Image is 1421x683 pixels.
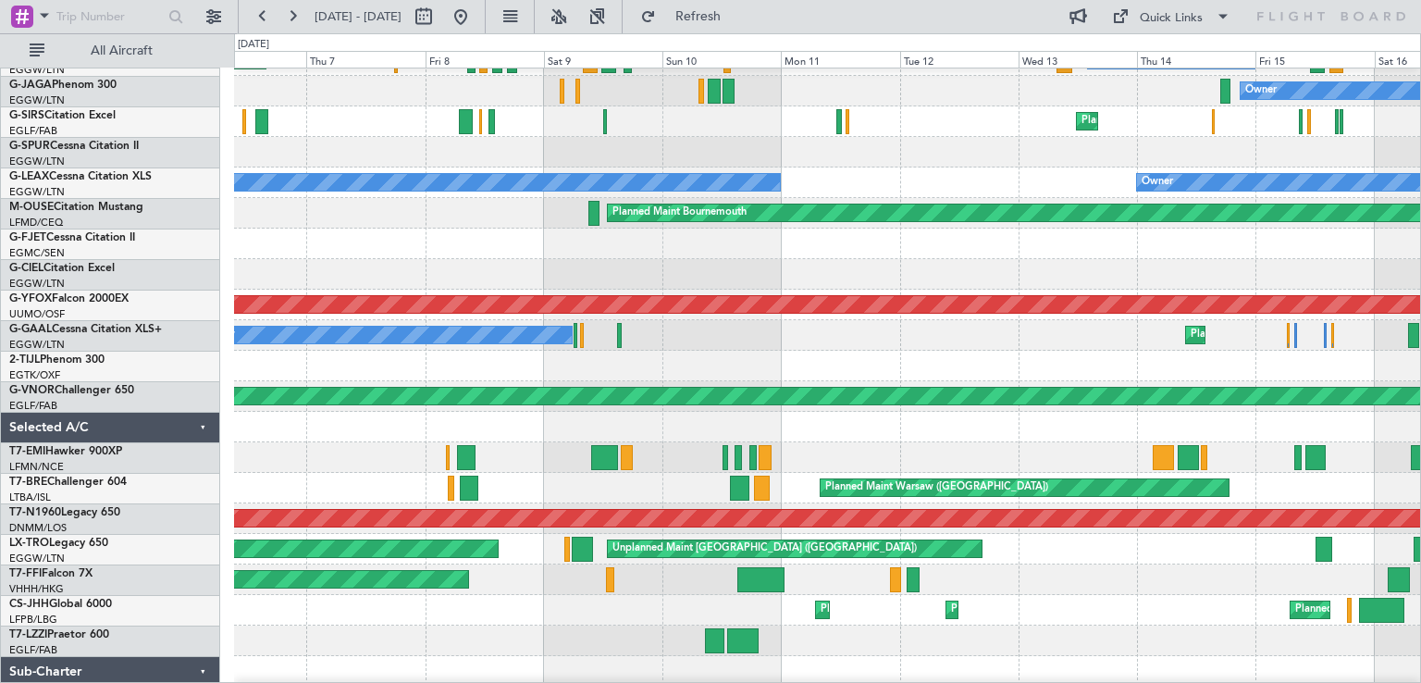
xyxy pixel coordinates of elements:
span: T7-FFI [9,568,42,579]
button: All Aircraft [20,36,201,66]
a: G-JAGAPhenom 300 [9,80,117,91]
div: Sun 10 [662,51,781,68]
span: G-GAAL [9,324,52,335]
a: M-OUSECitation Mustang [9,202,143,213]
a: EGGW/LTN [9,277,65,291]
span: G-SPUR [9,141,50,152]
a: LFMN/NCE [9,460,64,474]
a: LTBA/ISL [9,491,51,504]
a: G-YFOXFalcon 2000EX [9,293,129,304]
div: Planned Maint [1191,321,1258,349]
span: G-YFOX [9,293,52,304]
div: Sat 9 [544,51,662,68]
a: G-FJETCessna Citation II [9,232,135,243]
div: Unplanned Maint [GEOGRAPHIC_DATA] ([GEOGRAPHIC_DATA]) [612,535,917,563]
a: EGGW/LTN [9,552,65,565]
a: CS-JHHGlobal 6000 [9,599,112,610]
div: Wed 13 [1019,51,1137,68]
div: Tue 12 [900,51,1019,68]
div: Thu 7 [306,51,425,68]
a: DNMM/LOS [9,521,67,535]
a: G-VNORChallenger 650 [9,385,134,396]
span: Refresh [660,10,737,23]
div: Wed 6 [188,51,306,68]
div: Owner [1245,77,1277,105]
button: Refresh [632,2,743,31]
a: G-SIRSCitation Excel [9,110,116,121]
span: G-FJET [9,232,46,243]
button: Quick Links [1103,2,1240,31]
div: Fri 8 [426,51,544,68]
div: Planned Maint Warsaw ([GEOGRAPHIC_DATA]) [825,474,1048,502]
span: G-CIEL [9,263,43,274]
a: EGGW/LTN [9,185,65,199]
div: Planned Maint [GEOGRAPHIC_DATA] ([GEOGRAPHIC_DATA]) [1081,107,1373,135]
span: T7-BRE [9,477,47,488]
a: T7-LZZIPraetor 600 [9,629,109,640]
a: EGLF/FAB [9,124,57,138]
a: VHHH/HKG [9,582,64,596]
a: LX-TROLegacy 650 [9,538,108,549]
div: Planned Maint Bournemouth [612,199,747,227]
input: Trip Number [56,3,163,31]
a: LFMD/CEQ [9,216,63,230]
span: G-LEAX [9,171,49,182]
a: EGLF/FAB [9,643,57,657]
span: T7-EMI [9,446,45,457]
span: T7-N1960 [9,507,61,518]
span: LX-TRO [9,538,49,549]
span: All Aircraft [48,44,195,57]
div: Fri 15 [1255,51,1374,68]
span: G-VNOR [9,385,55,396]
a: UUMO/OSF [9,307,65,321]
span: CS-JHH [9,599,49,610]
a: EGGW/LTN [9,155,65,168]
a: EGGW/LTN [9,63,65,77]
span: T7-LZZI [9,629,47,640]
div: [DATE] [238,37,269,53]
a: G-GAALCessna Citation XLS+ [9,324,162,335]
a: EGGW/LTN [9,93,65,107]
div: Owner [1142,168,1173,196]
span: [DATE] - [DATE] [315,8,402,25]
a: T7-BREChallenger 604 [9,477,127,488]
a: LFPB/LBG [9,613,57,627]
a: EGTK/OXF [9,368,60,382]
a: 2-TIJLPhenom 300 [9,354,105,366]
span: M-OUSE [9,202,54,213]
a: EGLF/FAB [9,399,57,413]
a: G-SPURCessna Citation II [9,141,139,152]
div: Quick Links [1140,9,1203,28]
a: T7-EMIHawker 900XP [9,446,122,457]
div: Mon 11 [781,51,899,68]
div: Thu 14 [1137,51,1255,68]
div: Planned Maint [GEOGRAPHIC_DATA] ([GEOGRAPHIC_DATA]) [821,596,1112,624]
a: G-CIELCitation Excel [9,263,115,274]
span: 2-TIJL [9,354,40,366]
a: EGGW/LTN [9,338,65,352]
div: Planned Maint [GEOGRAPHIC_DATA] ([GEOGRAPHIC_DATA]) [951,596,1242,624]
a: T7-N1960Legacy 650 [9,507,120,518]
span: G-JAGA [9,80,52,91]
a: EGMC/SEN [9,246,65,260]
a: T7-FFIFalcon 7X [9,568,93,579]
span: G-SIRS [9,110,44,121]
a: G-LEAXCessna Citation XLS [9,171,152,182]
